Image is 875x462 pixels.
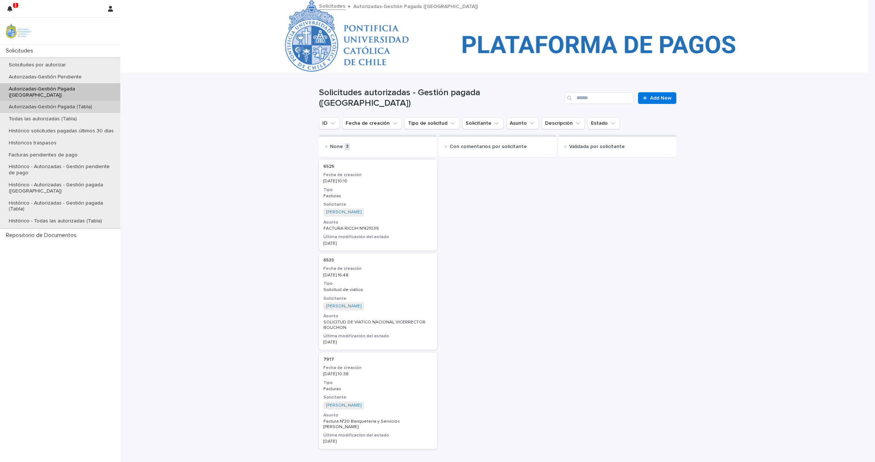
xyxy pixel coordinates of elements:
[319,353,437,449] a: 7917Fecha de creación[DATE] 10:38TipoFacturasSolicitante[PERSON_NAME] AsuntoFactura N°20 Banquete...
[3,128,120,134] p: Histórico solicitudes pagadas últimos 30 días
[450,144,527,150] p: Con comentarios por solicitante
[3,47,39,54] p: Solicitudes
[3,200,120,213] p: Histórico - Autorizadas - Gestión pagada (Tabla)
[323,266,433,272] h3: Fecha de creación
[3,164,120,176] p: Histórico - Autorizadas - Gestión pendiente de pago
[323,432,433,438] h3: Última modificación del estado
[319,117,339,129] button: ID
[323,320,433,330] p: SOLICITUD DE VIATICO NACIONAL VICERRECTOR BOUCHON
[650,96,672,101] span: Add New
[569,144,625,150] p: Validada por solicitante
[323,164,433,169] p: 6525
[14,3,17,8] p: 1
[326,403,361,408] a: [PERSON_NAME]
[323,202,433,207] h3: Solicitante
[3,218,108,224] p: Histórico - Todas las autorizadas (Tabla)
[323,172,433,178] h3: Fecha de creación
[323,395,433,400] h3: Solicitante
[323,357,433,362] p: 7917
[638,92,676,104] a: Add New
[323,387,433,392] p: Facturas
[323,258,433,263] p: 6533
[323,333,433,339] h3: Última modificación del estado
[323,281,433,287] h3: Tipo
[3,140,62,146] p: Historicos traspasos
[342,117,402,129] button: Fecha de creación
[323,241,433,246] p: [DATE]
[3,116,83,122] p: Todas las autorizadas (Tabla)
[330,144,343,150] p: None
[542,117,585,129] button: Descripción
[3,86,120,98] p: Autorizadas-Gestión Pagada ([GEOGRAPHIC_DATA])
[326,210,361,215] a: [PERSON_NAME]
[323,340,433,345] p: [DATE]
[323,365,433,371] h3: Fecha de creación
[506,117,539,129] button: Asunto
[323,226,433,231] p: FACTURA RICOH N°421039
[3,62,72,68] p: Solicitudes por autorizar
[323,220,433,225] h3: Asunto
[323,234,433,240] h3: Última modificación del estado
[3,74,87,80] p: Autorizadas-Gestión Pendiente
[462,117,503,129] button: Solicitante
[323,179,433,184] p: [DATE] 10:10
[319,253,437,350] a: 6533Fecha de creación[DATE] 16:48TipoSolicitud de viáticoSolicitante[PERSON_NAME] AsuntoSOLICITUD...
[323,412,433,418] h3: Asunto
[323,313,433,319] h3: Asunto
[323,419,433,430] p: Factura N°20 Banqueteria y Servicios [PERSON_NAME]
[345,143,350,151] p: 3
[323,372,433,377] p: [DATE] 10:38
[319,160,437,251] a: 6525Fecha de creación[DATE] 10:10TipoFacturasSolicitante[PERSON_NAME] AsuntoFACTURA RICOH N°42103...
[405,117,459,129] button: Tipo de solicitud
[3,182,120,194] p: Histórico - Autorizadas - Gestión pagada ([GEOGRAPHIC_DATA])
[323,439,433,444] p: [DATE]
[6,24,31,38] img: iqsleoUpQLaG7yz5l0jK
[323,287,433,292] p: Solicitud de viático
[564,92,634,104] input: Search
[323,296,433,302] h3: Solicitante
[3,232,82,239] p: Repositorio de Documentos
[323,273,433,278] p: [DATE] 16:48
[326,304,361,309] a: [PERSON_NAME]
[3,104,98,110] p: Autorizadas-Gestión Pagada (Tabla)
[323,187,433,193] h3: Tipo
[319,88,561,109] h1: Solicitudes autorizadas - Gestión pagada ([GEOGRAPHIC_DATA])
[323,194,433,199] p: Facturas
[319,1,345,10] a: Solicitudes
[3,152,83,158] p: Facturas pendientes de pago
[323,380,433,386] h3: Tipo
[353,2,478,10] p: Autorizadas-Gestión Pagada ([GEOGRAPHIC_DATA])
[7,4,17,18] div: 1
[588,117,620,129] button: Estado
